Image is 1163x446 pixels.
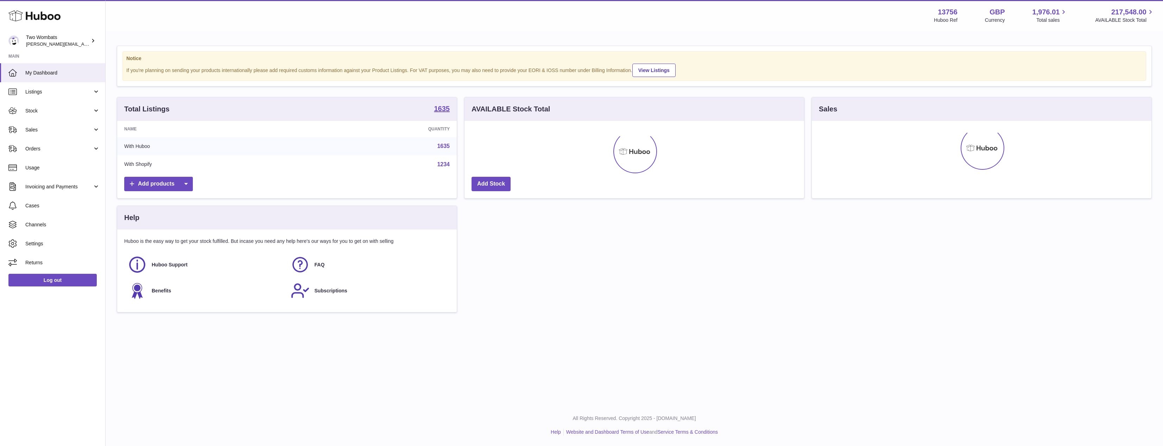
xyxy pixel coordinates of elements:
[25,240,100,247] span: Settings
[152,261,188,268] span: Huboo Support
[434,105,450,112] strong: 1635
[985,17,1005,24] div: Currency
[25,221,100,228] span: Channels
[472,104,550,114] h3: AVAILABLE Stock Total
[25,127,93,133] span: Sales
[291,281,447,300] a: Subscriptions
[26,34,89,47] div: Two Wombats
[117,155,300,174] td: With Shopify
[25,183,93,190] span: Invoicing and Payments
[128,255,284,274] a: Huboo Support
[25,146,93,152] span: Orders
[1111,7,1146,17] span: 217,548.00
[315,261,325,268] span: FAQ
[551,429,561,435] a: Help
[437,143,450,149] a: 1635
[437,161,450,167] a: 1234
[819,104,837,114] h3: Sales
[117,121,300,137] th: Name
[1095,7,1155,24] a: 217,548.00 AVAILABLE Stock Total
[128,281,284,300] a: Benefits
[1032,7,1060,17] span: 1,976.01
[1036,17,1068,24] span: Total sales
[1032,7,1068,24] a: 1,976.01 Total sales
[111,415,1157,422] p: All Rights Reserved. Copyright 2025 - [DOMAIN_NAME]
[152,287,171,294] span: Benefits
[938,7,957,17] strong: 13756
[990,7,1005,17] strong: GBP
[26,41,141,47] span: [PERSON_NAME][EMAIL_ADDRESS][DOMAIN_NAME]
[657,429,718,435] a: Service Terms & Conditions
[124,177,193,191] a: Add products
[124,238,450,245] p: Huboo is the easy way to get your stock fulfilled. But incase you need any help here's our ways f...
[8,274,97,286] a: Log out
[300,121,457,137] th: Quantity
[126,55,1142,62] strong: Notice
[934,17,957,24] div: Huboo Ref
[126,63,1142,77] div: If you're planning on sending your products internationally please add required customs informati...
[25,108,93,114] span: Stock
[291,255,447,274] a: FAQ
[8,35,19,46] img: alan@twowombats.com
[472,177,511,191] a: Add Stock
[632,64,676,77] a: View Listings
[566,429,649,435] a: Website and Dashboard Terms of Use
[1095,17,1155,24] span: AVAILABLE Stock Total
[315,287,347,294] span: Subscriptions
[124,104,170,114] h3: Total Listings
[124,213,139,222] h3: Help
[117,137,300,155] td: With Huboo
[25,89,93,95] span: Listings
[25,259,100,266] span: Returns
[25,164,100,171] span: Usage
[564,429,718,435] li: and
[25,202,100,209] span: Cases
[434,105,450,114] a: 1635
[25,70,100,76] span: My Dashboard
